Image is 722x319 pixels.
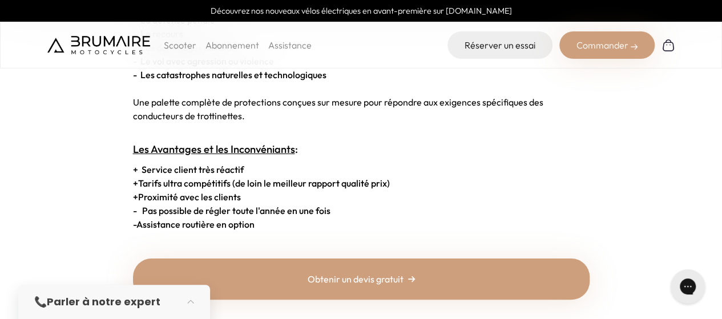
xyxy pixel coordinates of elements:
strong: - Les catastrophes naturelles et technologiques [133,69,326,80]
span: Une palette complète de protections conçues sur mesure pour répondre aux exigences spécifiques de... [133,96,543,122]
strong: Assistance routière en option [133,219,255,230]
span: + [133,191,138,203]
a: Obtenir un devis gratuit [133,259,590,300]
div: Commander [559,31,655,59]
img: Panier [662,38,675,52]
a: Assistance [268,39,312,51]
strong: + Service client très réactif [133,164,244,175]
span: - Pas possible de régler toute l'année en une fois [133,205,330,216]
a: Réserver un essai [447,31,552,59]
strong: Proximité avec les clients [133,191,241,203]
p: Scooter [164,38,196,52]
a: Abonnement [205,39,259,51]
strong: Tarifs ultra compétitifs (de loin le meilleur rapport qualité prix) [133,177,390,189]
span: Les Avantages et les Inconvéniants [133,143,295,156]
span: + [133,177,138,189]
img: Brumaire Motocycles [47,36,150,54]
img: right-arrow.png [408,276,415,282]
span: - [133,219,136,230]
strong: : [133,143,298,156]
img: right-arrow-2.png [631,43,638,50]
iframe: Gorgias live chat messenger [665,265,711,308]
